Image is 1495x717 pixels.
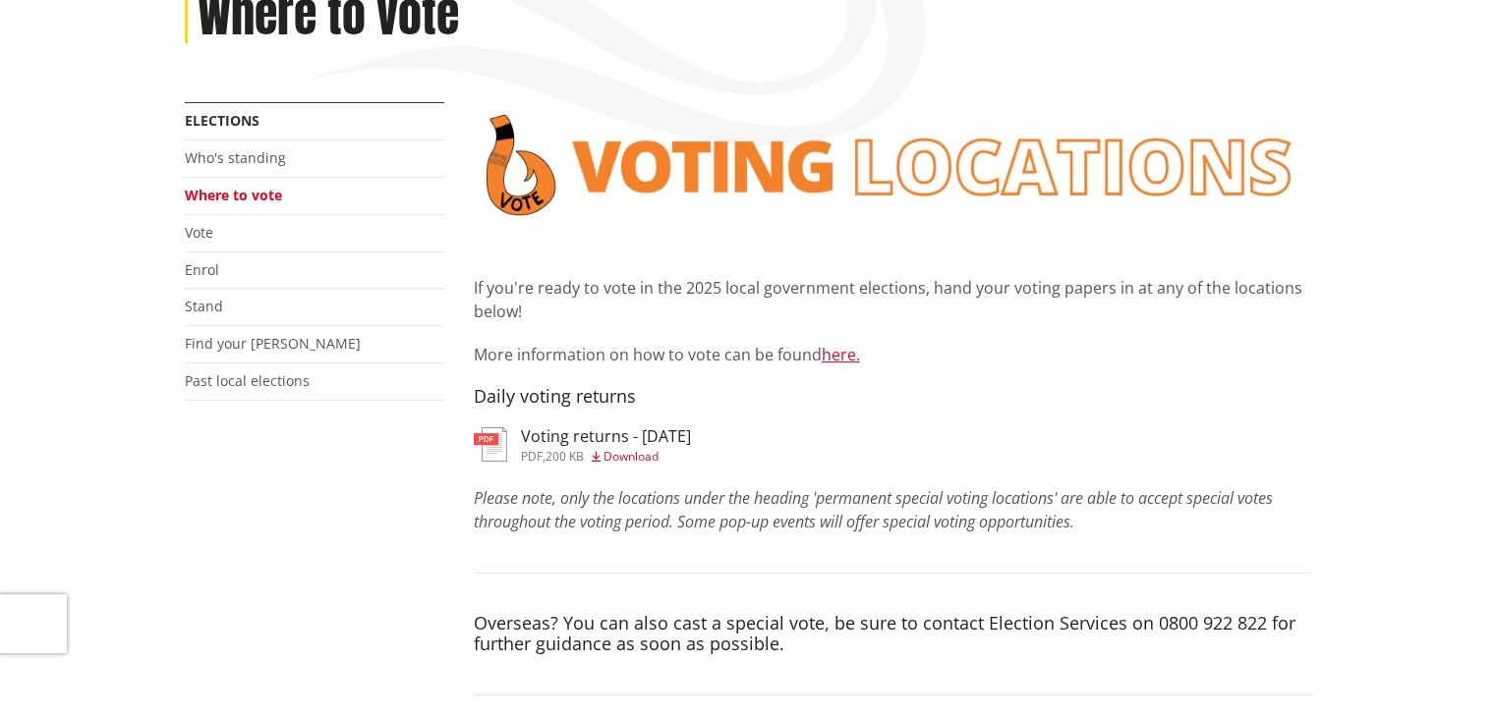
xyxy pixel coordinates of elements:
[474,427,507,462] img: document-pdf.svg
[185,297,223,315] a: Stand
[185,111,259,130] a: Elections
[185,260,219,279] a: Enrol
[521,427,691,446] h3: Voting returns - [DATE]
[822,344,860,365] a: here.
[185,148,286,167] a: Who's standing
[474,386,1311,408] h4: Daily voting returns
[185,334,361,353] a: Find your [PERSON_NAME]
[474,343,1311,366] p: More information on how to vote can be found
[474,276,1311,323] p: If you're ready to vote in the 2025 local government elections, hand your voting papers in at any...
[474,427,691,463] a: Voting returns - [DATE] pdf,200 KB Download
[521,451,691,463] div: ,
[474,613,1311,655] h4: Overseas? You can also cast a special vote, be sure to contact Election Services on 0800 922 822 ...
[1405,634,1475,705] iframe: Messenger Launcher
[474,102,1311,228] img: voting locations banner
[604,448,659,465] span: Download
[185,223,213,242] a: Vote
[546,448,584,465] span: 200 KB
[185,186,282,204] a: Where to vote
[474,487,1273,532] em: Please note, only the locations under the heading 'permanent special voting locations' are able t...
[521,448,543,465] span: pdf
[185,371,310,390] a: Past local elections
